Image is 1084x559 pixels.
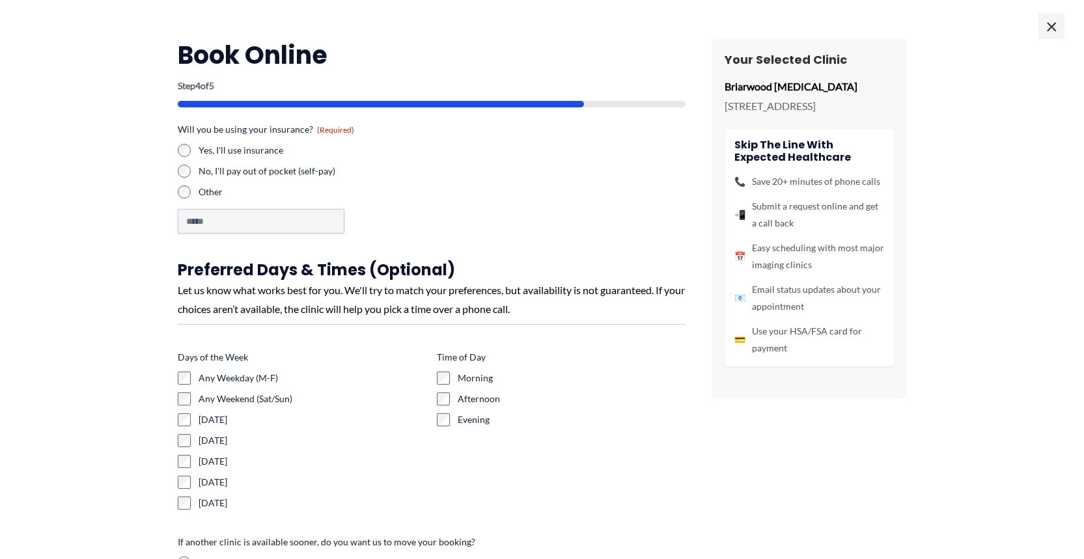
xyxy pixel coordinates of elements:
[437,351,486,364] legend: Time of Day
[734,331,745,348] span: 💳
[734,239,884,273] li: Easy scheduling with most major imaging clinics
[199,476,426,489] label: [DATE]
[209,80,214,91] span: 5
[195,80,201,91] span: 4
[178,351,248,364] legend: Days of the Week
[178,123,354,136] legend: Will you be using your insurance?
[199,372,426,385] label: Any Weekday (M-F)
[199,434,426,447] label: [DATE]
[199,144,426,157] label: Yes, I'll use insurance
[199,392,426,405] label: Any Weekend (Sat/Sun)
[199,165,426,178] label: No, I'll pay out of pocket (self-pay)
[1038,13,1064,39] span: ×
[734,323,884,357] li: Use your HSA/FSA card for payment
[199,455,426,468] label: [DATE]
[734,173,884,190] li: Save 20+ minutes of phone calls
[725,52,894,67] h3: Your Selected Clinic
[199,185,426,198] label: Other
[458,392,686,405] label: Afternoon
[317,125,354,135] span: (Required)
[178,209,344,234] input: Other Choice, please specify
[178,280,686,319] div: Let us know what works best for you. We'll try to match your preferences, but availability is not...
[199,413,426,426] label: [DATE]
[458,413,686,426] label: Evening
[178,39,686,71] h2: Book Online
[734,173,745,190] span: 📞
[734,290,745,307] span: 📧
[725,96,894,116] p: [STREET_ADDRESS]
[734,139,884,163] h4: Skip the line with Expected Healthcare
[734,248,745,265] span: 📅
[725,77,894,96] p: Briarwood [MEDICAL_DATA]
[178,260,686,280] h3: Preferred Days & Times (Optional)
[199,497,426,510] label: [DATE]
[734,206,745,223] span: 📲
[178,536,475,549] legend: If another clinic is available sooner, do you want us to move your booking?
[178,81,686,90] p: Step of
[458,372,686,385] label: Morning
[734,198,884,232] li: Submit a request online and get a call back
[734,281,884,315] li: Email status updates about your appointment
